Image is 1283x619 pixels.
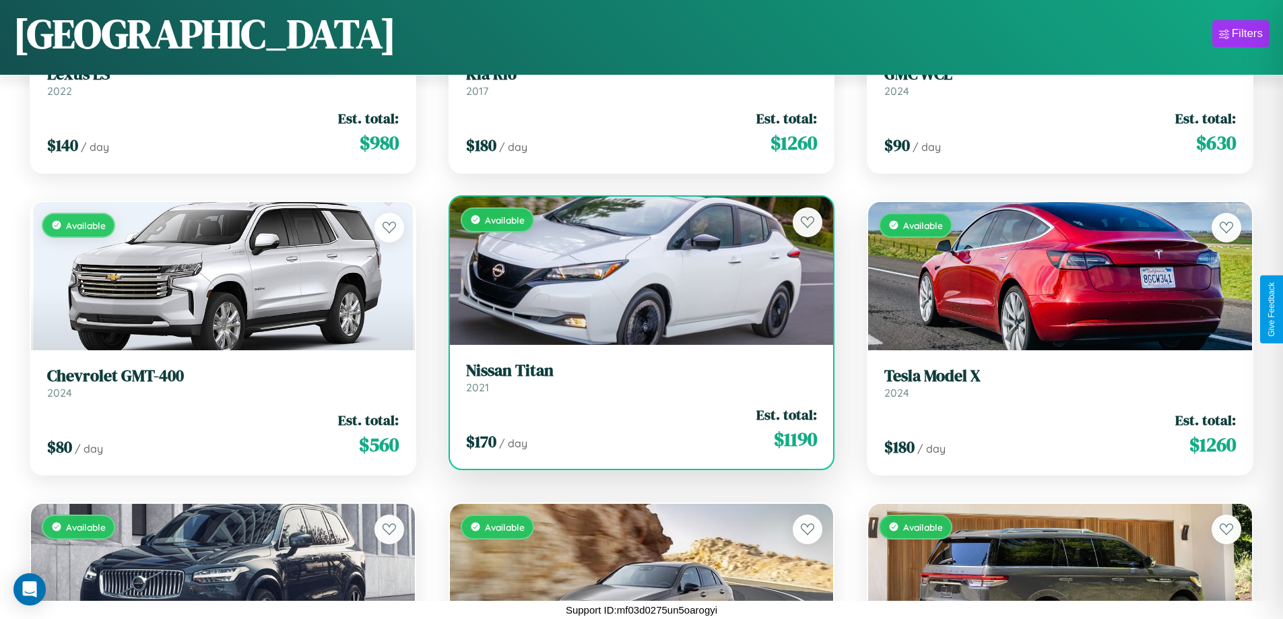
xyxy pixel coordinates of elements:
[47,65,399,84] h3: Lexus LS
[466,361,818,381] h3: Nissan Titan
[884,134,910,156] span: $ 90
[81,140,109,154] span: / day
[903,521,943,533] span: Available
[13,6,396,61] h1: [GEOGRAPHIC_DATA]
[47,386,72,399] span: 2024
[1175,108,1236,128] span: Est. total:
[913,140,941,154] span: / day
[499,436,527,450] span: / day
[884,65,1236,84] h3: GMC WCL
[1232,27,1263,40] div: Filters
[466,361,818,394] a: Nissan Titan2021
[47,84,72,98] span: 2022
[884,366,1236,386] h3: Tesla Model X
[485,521,525,533] span: Available
[466,84,488,98] span: 2017
[466,134,496,156] span: $ 180
[466,430,496,453] span: $ 170
[1212,20,1270,47] button: Filters
[884,84,909,98] span: 2024
[770,129,817,156] span: $ 1260
[756,108,817,128] span: Est. total:
[359,431,399,458] span: $ 560
[499,140,527,154] span: / day
[338,410,399,430] span: Est. total:
[66,220,106,231] span: Available
[566,601,717,619] p: Support ID: mf03d0275un5oarogyi
[66,521,106,533] span: Available
[884,386,909,399] span: 2024
[338,108,399,128] span: Est. total:
[47,436,72,458] span: $ 80
[884,436,915,458] span: $ 180
[884,65,1236,98] a: GMC WCL2024
[360,129,399,156] span: $ 980
[884,366,1236,399] a: Tesla Model X2024
[47,366,399,399] a: Chevrolet GMT-4002024
[1189,431,1236,458] span: $ 1260
[903,220,943,231] span: Available
[774,426,817,453] span: $ 1190
[466,65,818,98] a: Kia Rio2017
[466,381,489,394] span: 2021
[47,65,399,98] a: Lexus LS2022
[485,214,525,226] span: Available
[47,134,78,156] span: $ 140
[917,442,946,455] span: / day
[466,65,818,84] h3: Kia Rio
[1267,282,1276,337] div: Give Feedback
[1196,129,1236,156] span: $ 630
[75,442,103,455] span: / day
[1175,410,1236,430] span: Est. total:
[13,573,46,606] div: Open Intercom Messenger
[47,366,399,386] h3: Chevrolet GMT-400
[756,405,817,424] span: Est. total:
